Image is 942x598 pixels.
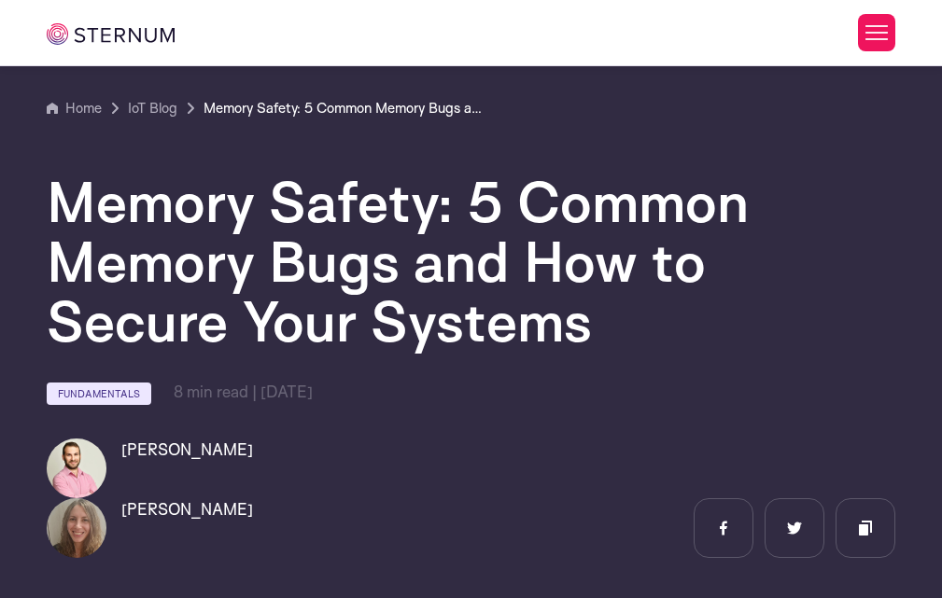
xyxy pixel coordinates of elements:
img: sternum iot [47,23,174,45]
a: Fundamentals [47,382,151,405]
h6: [PERSON_NAME] [121,498,253,521]
img: Lian Granot [47,438,106,498]
a: IoT Blog [128,97,177,119]
button: Toggle Menu [858,14,895,51]
span: [DATE] [260,382,313,401]
img: Hadas Spektor [47,498,106,558]
h6: [PERSON_NAME] [121,438,253,461]
h1: Memory Safety: 5 Common Memory Bugs and How to Secure Your Systems [47,172,894,351]
span: min read | [174,382,257,401]
a: Home [47,97,102,119]
span: 8 [174,382,183,401]
a: Memory Safety: 5 Common Memory Bugs and How to Secure Your Systems [204,97,484,119]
